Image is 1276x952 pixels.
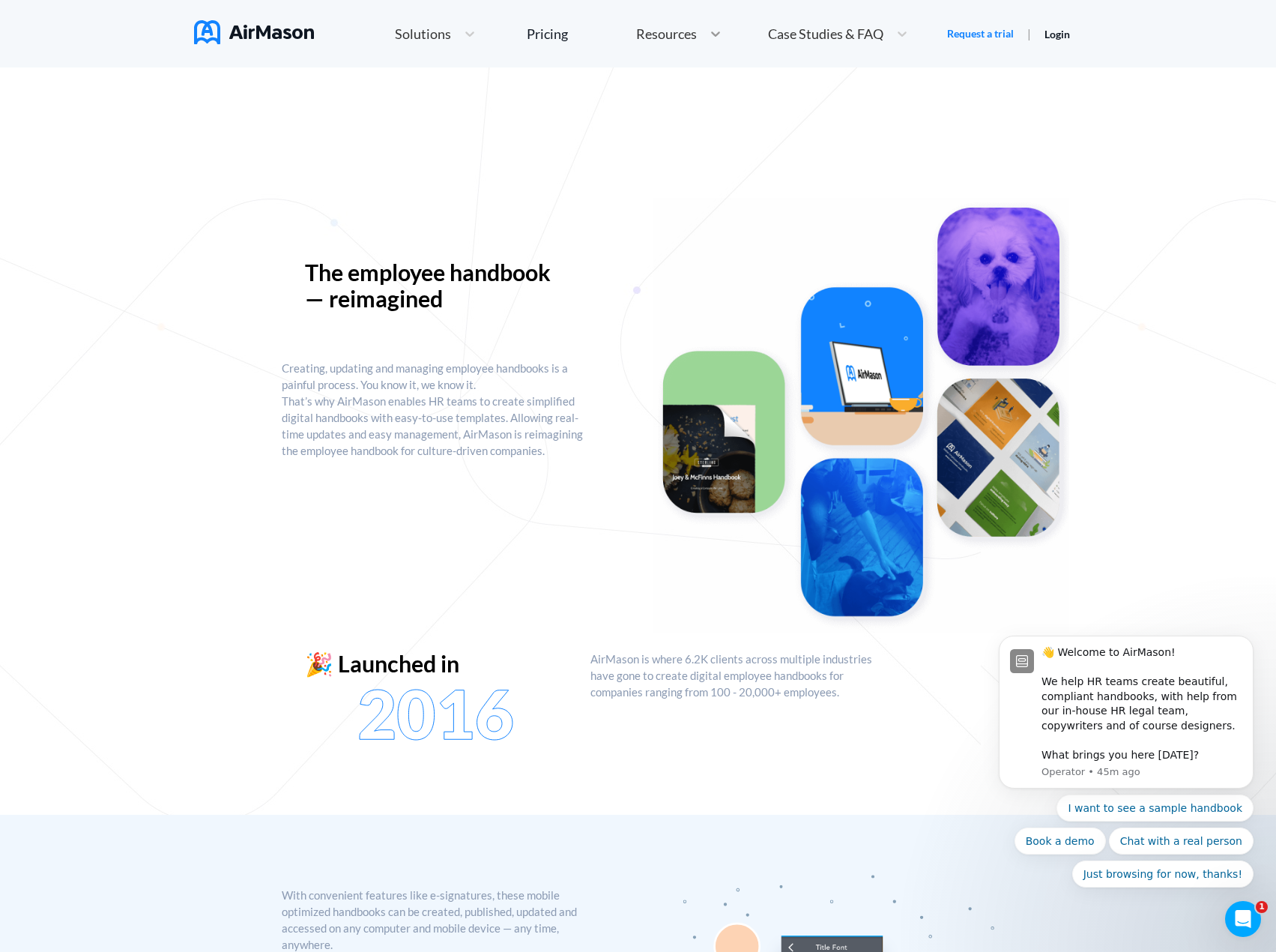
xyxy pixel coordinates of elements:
img: 2016 [359,689,513,741]
span: Solutions [395,27,451,40]
a: Request a trial [947,26,1014,41]
img: handbook intro [653,198,1070,633]
img: AirMason Logo [194,20,314,44]
div: Pricing [527,27,568,40]
iframe: Intercom live chat [1225,901,1261,937]
a: Pricing [527,20,568,47]
iframe: Intercom notifications message [976,613,1276,912]
p: AirMason is where 6.2K clients across multiple industries have gone to create digital employee ha... [590,651,875,779]
span: Case Studies & FAQ [768,27,883,40]
p: Creating, updating and managing employee handbooks is a painful process. You know it, we know it.... [282,360,590,459]
a: Login [1044,28,1070,40]
span: Resources [636,27,697,40]
span: | [1027,26,1031,40]
span: 1 [1256,901,1268,913]
div: 🎉 Launched in [305,651,567,677]
p: The employee handbook — reimagined [305,259,567,312]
